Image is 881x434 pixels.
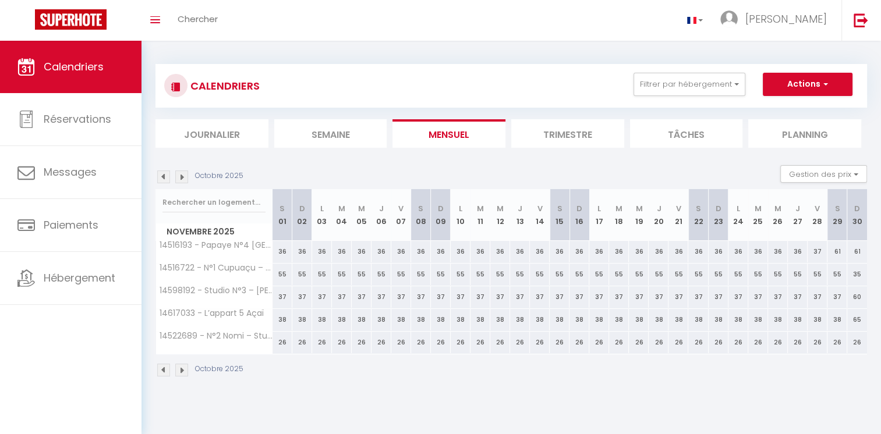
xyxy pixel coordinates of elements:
[352,241,371,262] div: 36
[635,203,642,214] abbr: M
[312,286,332,308] div: 37
[411,241,431,262] div: 36
[490,189,510,241] th: 12
[451,332,470,353] div: 26
[431,309,451,330] div: 38
[709,332,728,353] div: 26
[668,241,688,262] div: 36
[550,286,569,308] div: 37
[748,286,768,308] div: 37
[451,189,470,241] th: 10
[273,332,292,353] div: 26
[709,286,728,308] div: 37
[511,119,624,148] li: Trimestre
[451,241,470,262] div: 36
[550,309,569,330] div: 38
[158,309,264,318] span: 14617033 - L’appart 5 Açaï
[709,189,728,241] th: 23
[748,189,768,241] th: 25
[808,286,827,308] div: 37
[748,119,861,148] li: Planning
[431,332,451,353] div: 26
[162,192,266,213] input: Rechercher un logement...
[808,332,827,353] div: 26
[768,286,788,308] div: 37
[847,264,867,285] div: 35
[195,364,243,375] p: Octobre 2025
[728,309,748,330] div: 38
[35,9,107,30] img: Super Booking
[709,264,728,285] div: 55
[358,203,365,214] abbr: M
[537,203,543,214] abbr: V
[352,286,371,308] div: 37
[788,309,808,330] div: 38
[477,203,484,214] abbr: M
[352,309,371,330] div: 38
[748,309,768,330] div: 38
[530,189,550,241] th: 14
[795,203,800,214] abbr: J
[589,189,609,241] th: 17
[470,286,490,308] div: 37
[332,309,352,330] div: 38
[411,286,431,308] div: 37
[847,332,867,353] div: 26
[44,271,115,285] span: Hébergement
[178,13,218,25] span: Chercher
[827,189,847,241] th: 29
[312,309,332,330] div: 38
[550,332,569,353] div: 26
[768,264,788,285] div: 55
[576,203,582,214] abbr: D
[668,309,688,330] div: 38
[709,241,728,262] div: 36
[292,309,312,330] div: 38
[569,189,589,241] th: 16
[411,309,431,330] div: 38
[629,286,649,308] div: 37
[530,332,550,353] div: 26
[391,286,411,308] div: 37
[530,241,550,262] div: 36
[470,189,490,241] th: 11
[569,264,589,285] div: 55
[470,264,490,285] div: 55
[518,203,522,214] abbr: J
[827,332,847,353] div: 26
[550,241,569,262] div: 36
[609,189,629,241] th: 18
[847,241,867,262] div: 61
[668,264,688,285] div: 55
[530,264,550,285] div: 55
[668,189,688,241] th: 21
[847,189,867,241] th: 30
[589,332,609,353] div: 26
[371,189,391,241] th: 06
[510,332,530,353] div: 26
[768,189,788,241] th: 26
[411,189,431,241] th: 08
[379,203,384,214] abbr: J
[728,332,748,353] div: 26
[332,241,352,262] div: 36
[649,286,668,308] div: 37
[609,286,629,308] div: 37
[688,309,708,330] div: 38
[312,264,332,285] div: 55
[391,189,411,241] th: 07
[676,203,681,214] abbr: V
[411,332,431,353] div: 26
[156,223,272,240] span: Novembre 2025
[748,264,768,285] div: 55
[431,264,451,285] div: 55
[44,59,104,74] span: Calendriers
[279,203,285,214] abbr: S
[737,203,740,214] abbr: L
[774,203,781,214] abbr: M
[510,241,530,262] div: 36
[688,286,708,308] div: 37
[716,203,721,214] abbr: D
[438,203,444,214] abbr: D
[44,112,111,126] span: Réservations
